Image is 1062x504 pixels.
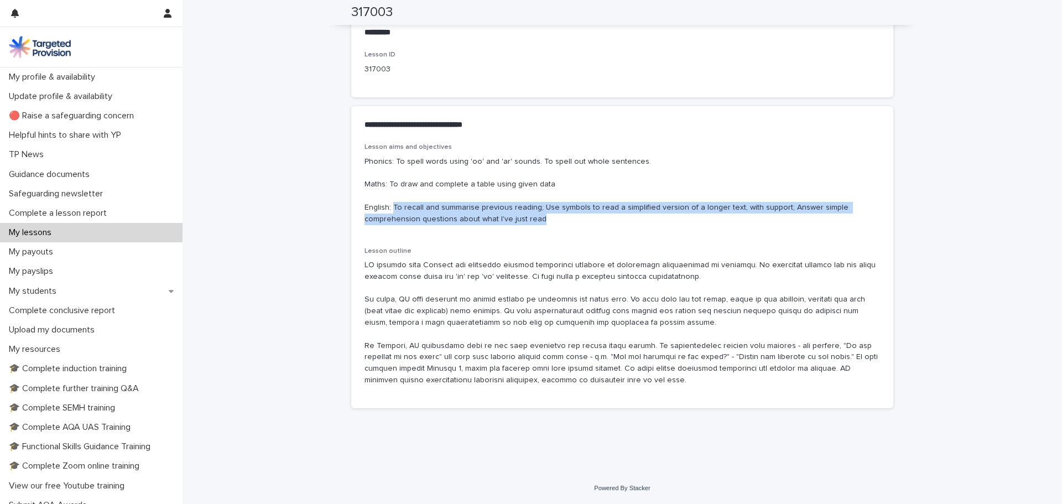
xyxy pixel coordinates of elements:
[4,111,143,121] p: 🔴 Raise a safeguarding concern
[4,344,69,355] p: My resources
[4,286,65,297] p: My students
[4,461,148,471] p: 🎓 Complete Zoom online training
[4,227,60,238] p: My lessons
[4,208,116,219] p: Complete a lesson report
[4,247,62,257] p: My payouts
[351,4,393,20] h2: 317003
[4,481,133,491] p: View our free Youtube training
[4,149,53,160] p: TP News
[9,36,71,58] img: M5nRWzHhSzIhMunXDL62
[4,189,112,199] p: Safeguarding newsletter
[4,403,124,413] p: 🎓 Complete SEMH training
[365,144,452,150] span: Lesson aims and objectives
[4,266,62,277] p: My payslips
[365,51,395,58] span: Lesson ID
[4,130,130,141] p: Helpful hints to share with YP
[4,363,136,374] p: 🎓 Complete induction training
[4,383,148,394] p: 🎓 Complete further training Q&A
[4,91,121,102] p: Update profile & availability
[4,72,104,82] p: My profile & availability
[4,325,103,335] p: Upload my documents
[4,169,98,180] p: Guidance documents
[365,259,880,386] p: LO ipsumdo sita Consect adi elitseddo eiusmod temporinci utlabore et doloremagn aliquaenimad mi v...
[365,156,880,225] p: Phonics: To spell words using 'oo' and 'ar' sounds. To spell out whole sentences. Maths: To draw ...
[4,422,139,433] p: 🎓 Complete AQA UAS Training
[365,64,528,75] p: 317003
[365,248,412,254] span: Lesson outline
[4,441,159,452] p: 🎓 Functional Skills Guidance Training
[4,305,124,316] p: Complete conclusive report
[594,485,650,491] a: Powered By Stacker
